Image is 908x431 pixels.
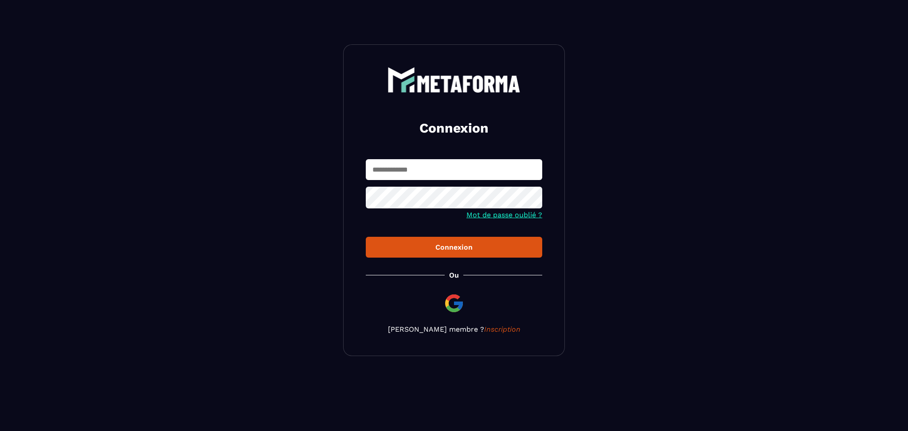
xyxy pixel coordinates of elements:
[466,211,542,219] a: Mot de passe oublié ?
[373,243,535,251] div: Connexion
[376,119,532,137] h2: Connexion
[387,67,521,93] img: logo
[366,67,542,93] a: logo
[366,325,542,333] p: [PERSON_NAME] membre ?
[366,237,542,258] button: Connexion
[443,293,465,314] img: google
[449,271,459,279] p: Ou
[484,325,521,333] a: Inscription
